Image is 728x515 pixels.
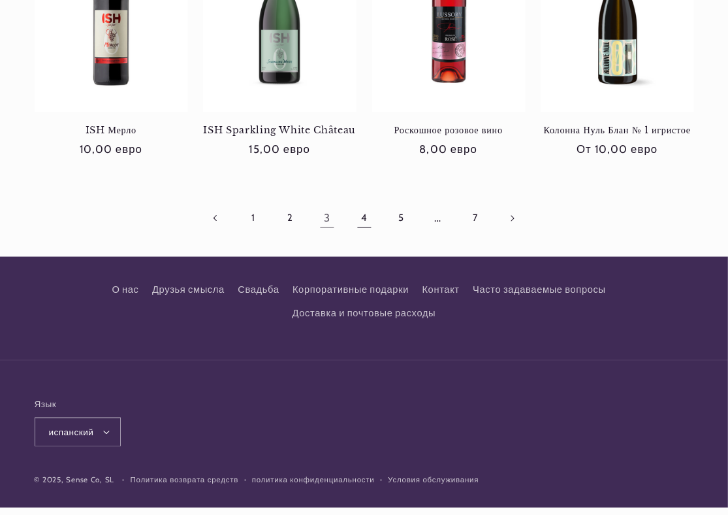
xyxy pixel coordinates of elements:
font: © 2025, Sense Co, SL [35,475,115,484]
a: Страница 2 [275,203,305,233]
a: Страница 4 [349,203,379,233]
font: 4 [361,212,367,224]
a: политика конфиденциальности [252,474,375,486]
font: Условия обслуживания [388,475,479,484]
font: политика конфиденциальности [252,475,375,484]
a: Страница 1 [238,203,268,233]
font: … [435,211,442,224]
a: Политика возврата средств [130,474,238,486]
font: Политика возврата средств [130,475,238,484]
font: 5 [398,212,404,224]
a: Колонна Нуль Блан № 1 игристое [541,124,694,136]
a: Страница 7 [460,203,490,233]
font: Язык [35,399,57,409]
font: Доставка и почтовые расходы [293,307,436,319]
font: Часто задаваемые вопросы [473,284,606,295]
a: Роскошное розовое вино [372,124,526,136]
font: испанский [49,427,94,437]
a: О нас [112,282,138,302]
font: 2 [287,212,293,224]
a: Контакт [422,278,460,301]
font: О нас [112,284,138,295]
a: Доставка и почтовые расходы [293,302,436,325]
font: 7 [473,212,478,224]
a: Предыдущая страница [201,203,231,233]
a: Свадьба [238,278,279,301]
a: Следующая страница [497,203,527,233]
a: Страница 3 [312,203,342,233]
a: Друзья смысла [152,278,225,301]
a: ISH Sparkling White Château [203,124,356,136]
a: Корпоративные подарки [293,278,409,301]
a: Страница 5 [386,203,416,233]
font: Друзья смысла [152,284,225,295]
a: Условия обслуживания [388,474,479,486]
a: ISH Мерло [35,124,188,136]
font: Контакт [422,284,460,295]
nav: Пагинация [35,203,694,233]
a: Часто задаваемые вопросы [473,278,606,301]
font: 3 [324,211,330,224]
button: испанский [35,418,121,446]
font: 1 [251,212,255,224]
font: Корпоративные подарки [293,284,409,295]
font: Свадьба [238,284,279,295]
